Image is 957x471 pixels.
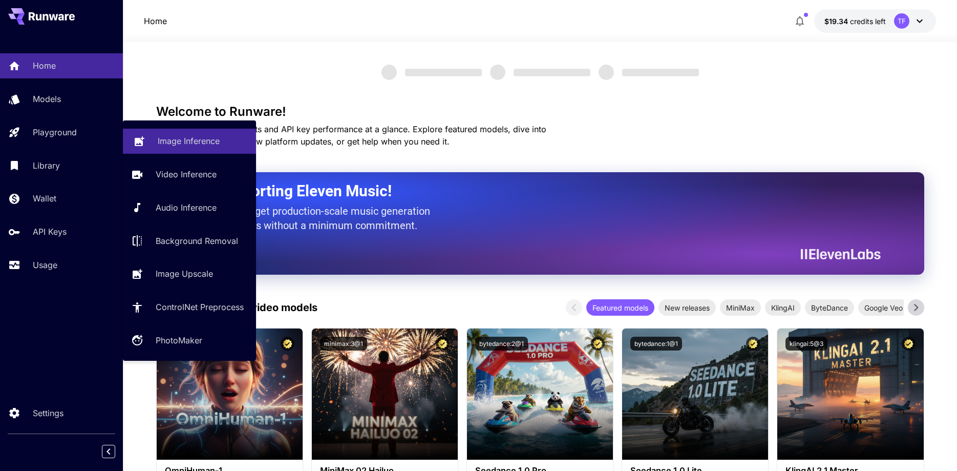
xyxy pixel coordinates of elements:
[144,15,167,27] nav: breadcrumb
[658,302,716,313] span: New releases
[123,129,256,154] a: Image Inference
[156,105,924,119] h3: Welcome to Runware!
[123,261,256,286] a: Image Upscale
[102,445,115,458] button: Collapse sidebar
[436,337,450,351] button: Certified Model – Vetted for best performance and includes a commercial license.
[622,329,768,460] img: alt
[156,168,217,180] p: Video Inference
[805,302,854,313] span: ByteDance
[123,162,256,187] a: Video Inference
[33,126,77,138] p: Playground
[110,442,123,461] div: Collapse sidebar
[156,124,546,147] span: Check out your usage stats and API key performance at a glance. Explore featured models, dive int...
[33,226,67,238] p: API Keys
[720,302,761,313] span: MiniMax
[33,59,56,72] p: Home
[894,13,909,29] div: TF
[902,337,916,351] button: Certified Model – Vetted for best performance and includes a commercial license.
[157,329,303,460] img: alt
[144,15,167,27] p: Home
[182,181,873,201] h2: Now Supporting Eleven Music!
[320,337,367,351] button: minimax:3@1
[777,329,923,460] img: alt
[158,135,220,147] p: Image Inference
[156,334,202,346] p: PhotoMaker
[858,302,909,313] span: Google Veo
[33,93,61,105] p: Models
[312,329,458,460] img: alt
[814,9,936,33] button: $19.33767
[824,16,886,27] div: $19.33767
[630,337,682,351] button: bytedance:1@1
[156,201,217,214] p: Audio Inference
[33,192,56,204] p: Wallet
[785,337,827,351] button: klingai:5@3
[850,17,886,26] span: credits left
[156,301,244,313] p: ControlNet Preprocess
[467,329,613,460] img: alt
[765,302,801,313] span: KlingAI
[123,328,256,353] a: PhotoMaker
[156,235,238,247] p: Background Removal
[182,204,438,233] p: The only way to get production-scale music generation from Eleven Labs without a minimum commitment.
[824,17,850,26] span: $19.34
[123,228,256,253] a: Background Removal
[281,337,294,351] button: Certified Model – Vetted for best performance and includes a commercial license.
[33,159,60,172] p: Library
[123,195,256,220] a: Audio Inference
[33,407,63,419] p: Settings
[586,302,654,313] span: Featured models
[475,337,528,351] button: bytedance:2@1
[591,337,605,351] button: Certified Model – Vetted for best performance and includes a commercial license.
[123,295,256,320] a: ControlNet Preprocess
[156,268,213,280] p: Image Upscale
[746,337,760,351] button: Certified Model – Vetted for best performance and includes a commercial license.
[33,259,57,271] p: Usage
